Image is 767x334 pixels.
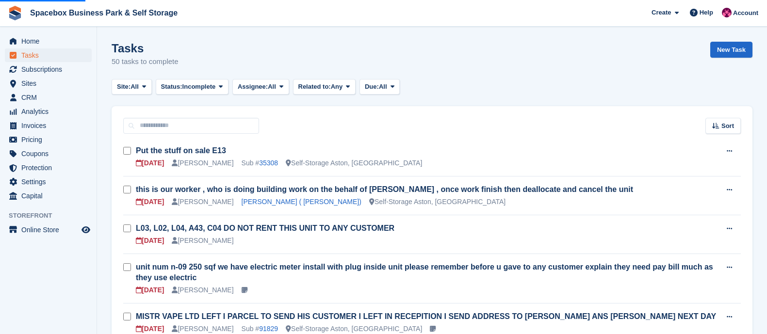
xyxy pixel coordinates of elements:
[80,224,92,236] a: Preview store
[21,161,80,175] span: Protection
[5,77,92,90] a: menu
[136,158,164,168] div: [DATE]
[21,48,80,62] span: Tasks
[5,91,92,104] a: menu
[259,325,278,333] a: 91829
[161,82,182,92] span: Status:
[5,147,92,160] a: menu
[136,236,164,246] div: [DATE]
[5,175,92,189] a: menu
[112,42,179,55] h1: Tasks
[172,324,233,334] div: [PERSON_NAME]
[700,8,713,17] span: Help
[21,119,80,132] span: Invoices
[331,82,343,92] span: Any
[722,8,732,17] img: Avishka Chauhan
[369,197,506,207] div: Self-Storage Aston, [GEOGRAPHIC_DATA]
[298,82,331,92] span: Related to:
[136,224,394,232] a: L03, L02, L04, A43, C04 DO NOT RENT THIS UNIT TO ANY CUSTOMER
[5,189,92,203] a: menu
[21,133,80,146] span: Pricing
[182,82,216,92] span: Incomplete
[379,82,387,92] span: All
[136,285,164,295] div: [DATE]
[5,133,92,146] a: menu
[293,79,356,95] button: Related to: Any
[5,161,92,175] a: menu
[5,63,92,76] a: menu
[136,263,713,282] a: unit num n-09 250 sqf we have electric meter install with plug inside unit please remember before...
[359,79,400,95] button: Due: All
[242,158,278,168] div: Sub #
[268,82,276,92] span: All
[733,8,758,18] span: Account
[172,236,233,246] div: [PERSON_NAME]
[652,8,671,17] span: Create
[286,158,422,168] div: Self-Storage Aston, [GEOGRAPHIC_DATA]
[21,147,80,160] span: Coupons
[5,119,92,132] a: menu
[8,6,22,20] img: stora-icon-8386f47178a22dfd0bd8f6a31ec36ba5ce8667c1dd55bd0f319d3a0aa187defe.svg
[117,82,131,92] span: Site:
[112,79,152,95] button: Site: All
[136,312,716,320] a: MISTR VAPE LTD LEFT I PARCEL TO SEND HIS CUSTOMER I LEFT IN RECEPITION I SEND ADDRESS TO [PERSON_...
[172,197,233,207] div: [PERSON_NAME]
[21,189,80,203] span: Capital
[172,285,233,295] div: [PERSON_NAME]
[238,82,268,92] span: Assignee:
[9,211,97,221] span: Storefront
[710,42,752,58] a: New Task
[21,223,80,237] span: Online Store
[112,56,179,67] p: 50 tasks to complete
[365,82,379,92] span: Due:
[131,82,139,92] span: All
[242,198,361,206] a: [PERSON_NAME] ( [PERSON_NAME])
[136,324,164,334] div: [DATE]
[232,79,289,95] button: Assignee: All
[136,197,164,207] div: [DATE]
[21,34,80,48] span: Home
[21,63,80,76] span: Subscriptions
[242,324,278,334] div: Sub #
[156,79,228,95] button: Status: Incomplete
[26,5,181,21] a: Spacebox Business Park & Self Storage
[21,175,80,189] span: Settings
[5,34,92,48] a: menu
[21,91,80,104] span: CRM
[5,223,92,237] a: menu
[136,146,226,155] a: Put the stuff on sale E13
[21,77,80,90] span: Sites
[721,121,734,131] span: Sort
[21,105,80,118] span: Analytics
[259,159,278,167] a: 35308
[172,158,233,168] div: [PERSON_NAME]
[286,324,422,334] div: Self-Storage Aston, [GEOGRAPHIC_DATA]
[5,48,92,62] a: menu
[5,105,92,118] a: menu
[136,185,633,193] a: this is our worker , who is doing building work on the behalf of [PERSON_NAME] , once work finish...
